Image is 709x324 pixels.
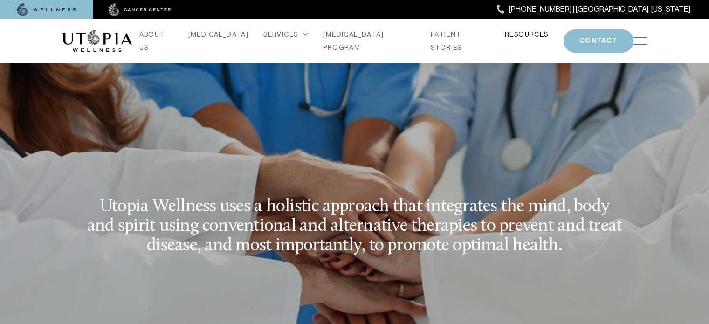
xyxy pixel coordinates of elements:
[564,29,633,53] button: CONTACT
[431,28,490,54] a: PATIENT STORIES
[509,3,690,15] span: [PHONE_NUMBER] | [GEOGRAPHIC_DATA], [US_STATE]
[263,28,308,41] div: SERVICES
[62,30,132,52] img: logo
[633,37,647,45] img: icon-hamburger
[109,3,171,16] img: cancer center
[323,28,416,54] a: [MEDICAL_DATA] PROGRAM
[497,3,690,15] a: [PHONE_NUMBER] | [GEOGRAPHIC_DATA], [US_STATE]
[188,28,249,41] a: [MEDICAL_DATA]
[505,28,549,41] a: RESOURCES
[139,28,173,54] a: ABOUT US
[87,175,622,279] p: Utopia Wellness uses a holistic approach that integrates the mind, body and spirit using conventi...
[17,3,76,16] img: wellness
